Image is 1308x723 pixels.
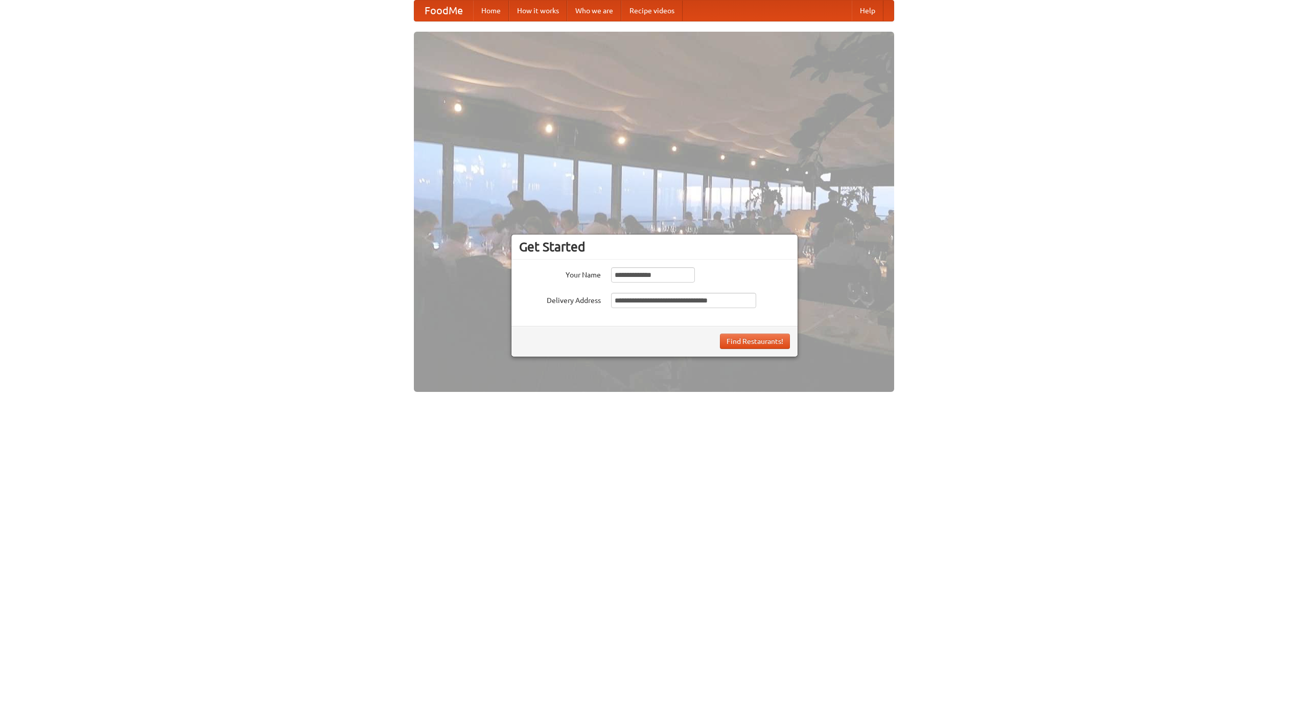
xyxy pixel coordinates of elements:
button: Find Restaurants! [720,334,790,349]
label: Your Name [519,267,601,280]
a: Recipe videos [621,1,683,21]
a: Home [473,1,509,21]
label: Delivery Address [519,293,601,306]
a: How it works [509,1,567,21]
a: Help [852,1,883,21]
a: Who we are [567,1,621,21]
a: FoodMe [414,1,473,21]
h3: Get Started [519,239,790,254]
